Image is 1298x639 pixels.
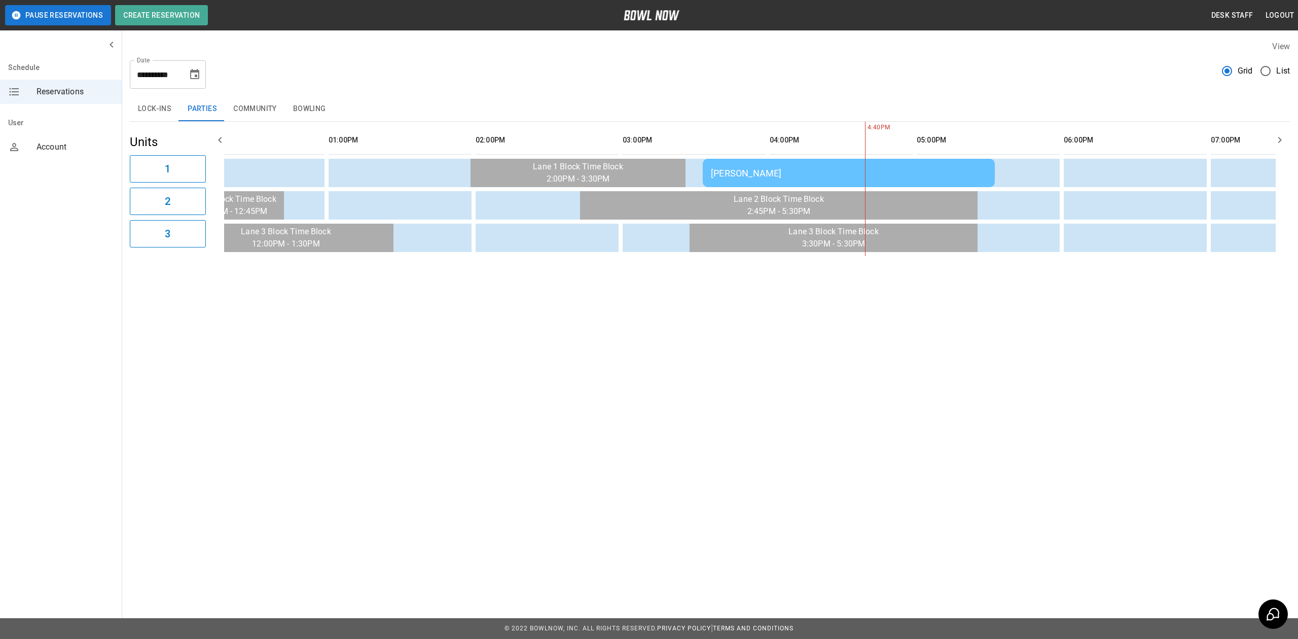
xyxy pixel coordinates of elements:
[130,134,206,150] h5: Units
[165,226,170,242] h6: 3
[179,97,225,121] button: Parties
[713,625,794,632] a: Terms and Conditions
[182,126,324,155] th: 12:00PM
[185,64,205,85] button: Choose date, selected date is Aug 24, 2025
[130,220,206,247] button: 3
[115,5,208,25] button: Create Reservation
[1276,65,1290,77] span: List
[1238,65,1253,77] span: Grid
[1261,6,1298,25] button: Logout
[1272,42,1290,51] label: View
[865,123,868,133] span: 4:40PM
[225,97,285,121] button: Community
[711,168,987,179] div: [PERSON_NAME]
[130,155,206,183] button: 1
[130,188,206,215] button: 2
[37,141,114,153] span: Account
[1207,6,1257,25] button: Desk Staff
[285,97,334,121] button: Bowling
[504,625,657,632] span: © 2022 BowlNow, Inc. All Rights Reserved.
[37,86,114,98] span: Reservations
[624,10,679,20] img: logo
[5,5,111,25] button: Pause Reservations
[130,97,1290,121] div: inventory tabs
[165,161,170,177] h6: 1
[165,193,170,209] h6: 2
[657,625,711,632] a: Privacy Policy
[130,97,179,121] button: Lock-ins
